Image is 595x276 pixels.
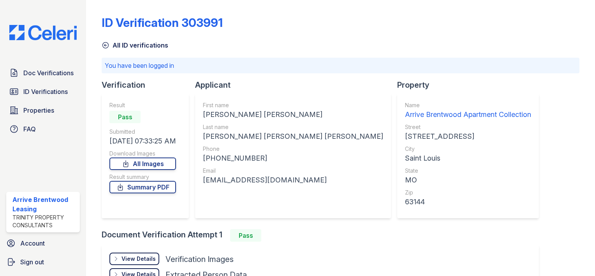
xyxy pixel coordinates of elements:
[203,153,383,164] div: [PHONE_NUMBER]
[405,101,531,120] a: Name Arrive Brentwood Apartment Collection
[3,25,83,40] img: CE_Logo_Blue-a8612792a0a2168367f1c8372b55b34899dd931a85d93a1a3d3e32e68fde9ad4.png
[405,145,531,153] div: City
[109,157,176,170] a: All Images
[23,124,36,134] span: FAQ
[109,150,176,157] div: Download Images
[405,167,531,175] div: State
[405,175,531,186] div: MO
[20,257,44,267] span: Sign out
[105,61,576,70] p: You have been logged in
[6,121,80,137] a: FAQ
[12,214,77,229] div: Trinity Property Consultants
[405,153,531,164] div: Saint Louis
[109,173,176,181] div: Result summary
[102,80,195,90] div: Verification
[195,80,397,90] div: Applicant
[121,255,156,263] div: View Details
[230,229,261,242] div: Pass
[109,128,176,136] div: Submitted
[109,181,176,193] a: Summary PDF
[102,41,168,50] a: All ID verifications
[6,84,80,99] a: ID Verifications
[109,101,176,109] div: Result
[203,101,383,109] div: First name
[109,136,176,147] div: [DATE] 07:33:25 AM
[3,254,83,270] a: Sign out
[405,131,531,142] div: [STREET_ADDRESS]
[405,101,531,109] div: Name
[405,196,531,207] div: 63144
[203,175,383,186] div: [EMAIL_ADDRESS][DOMAIN_NAME]
[203,109,383,120] div: [PERSON_NAME] [PERSON_NAME]
[405,123,531,131] div: Street
[109,111,141,123] div: Pass
[3,235,83,251] a: Account
[397,80,545,90] div: Property
[203,123,383,131] div: Last name
[23,106,54,115] span: Properties
[165,254,234,265] div: Verification Images
[23,68,74,78] span: Doc Verifications
[405,189,531,196] div: Zip
[23,87,68,96] span: ID Verifications
[20,239,45,248] span: Account
[12,195,77,214] div: Arrive Brentwood Leasing
[6,65,80,81] a: Doc Verifications
[203,167,383,175] div: Email
[203,145,383,153] div: Phone
[102,16,223,30] div: ID Verification 303991
[405,109,531,120] div: Arrive Brentwood Apartment Collection
[6,103,80,118] a: Properties
[203,131,383,142] div: [PERSON_NAME] [PERSON_NAME] [PERSON_NAME]
[102,229,545,242] div: Document Verification Attempt 1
